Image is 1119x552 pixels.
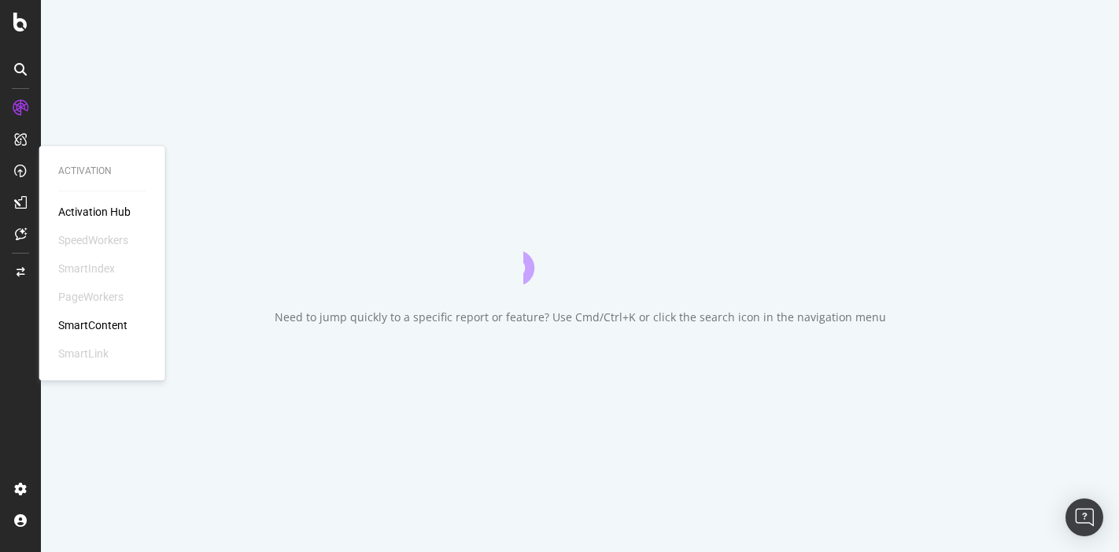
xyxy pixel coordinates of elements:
[58,346,109,361] div: SmartLink
[58,317,127,333] a: SmartContent
[58,261,115,276] div: SmartIndex
[58,289,124,305] div: PageWorkers
[58,165,146,178] div: Activation
[275,309,886,325] div: Need to jump quickly to a specific report or feature? Use Cmd/Ctrl+K or click the search icon in ...
[58,204,131,220] a: Activation Hub
[58,232,128,248] div: SpeedWorkers
[523,228,637,284] div: animation
[1065,498,1103,536] div: Open Intercom Messenger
